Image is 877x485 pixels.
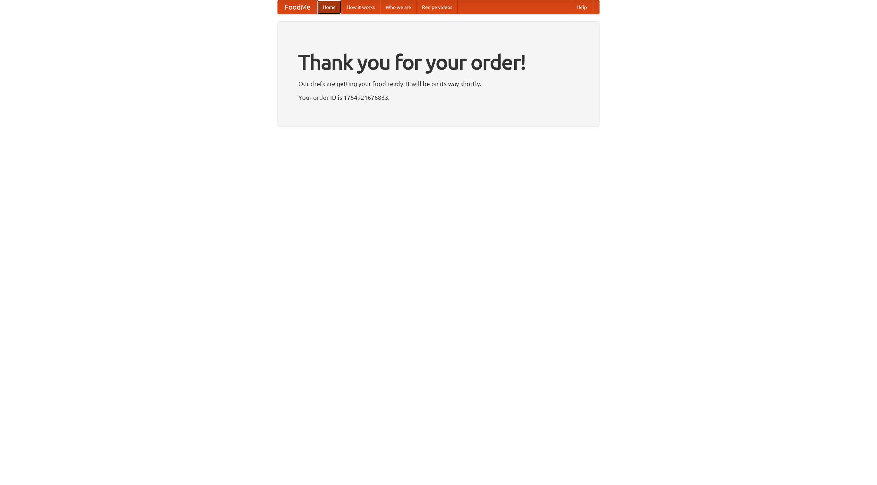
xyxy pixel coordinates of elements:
[417,0,458,14] a: Recipe videos
[380,0,417,14] a: Who we are
[298,92,579,102] p: Your order ID is 1754921676833.
[571,0,592,14] a: Help
[298,78,579,89] p: Our chefs are getting your food ready. It will be on its way shortly.
[278,0,317,14] a: FoodMe
[298,46,579,78] h1: Thank you for your order!
[317,0,341,14] a: Home
[341,0,380,14] a: How it works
